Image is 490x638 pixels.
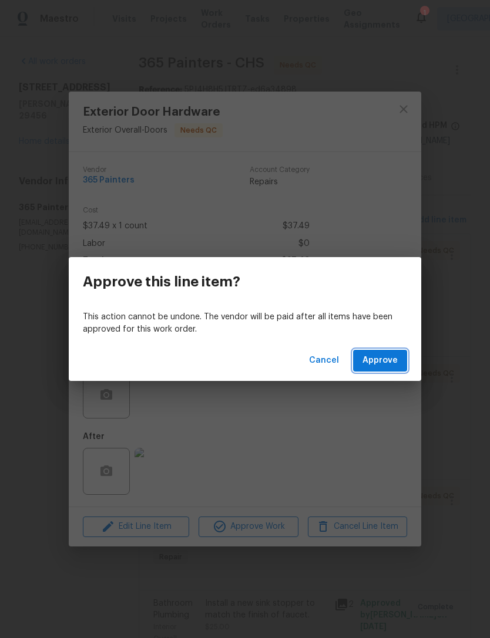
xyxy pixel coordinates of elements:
[304,350,344,372] button: Cancel
[83,274,240,290] h3: Approve this line item?
[83,311,407,336] p: This action cannot be undone. The vendor will be paid after all items have been approved for this...
[353,350,407,372] button: Approve
[363,353,398,368] span: Approve
[309,353,339,368] span: Cancel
